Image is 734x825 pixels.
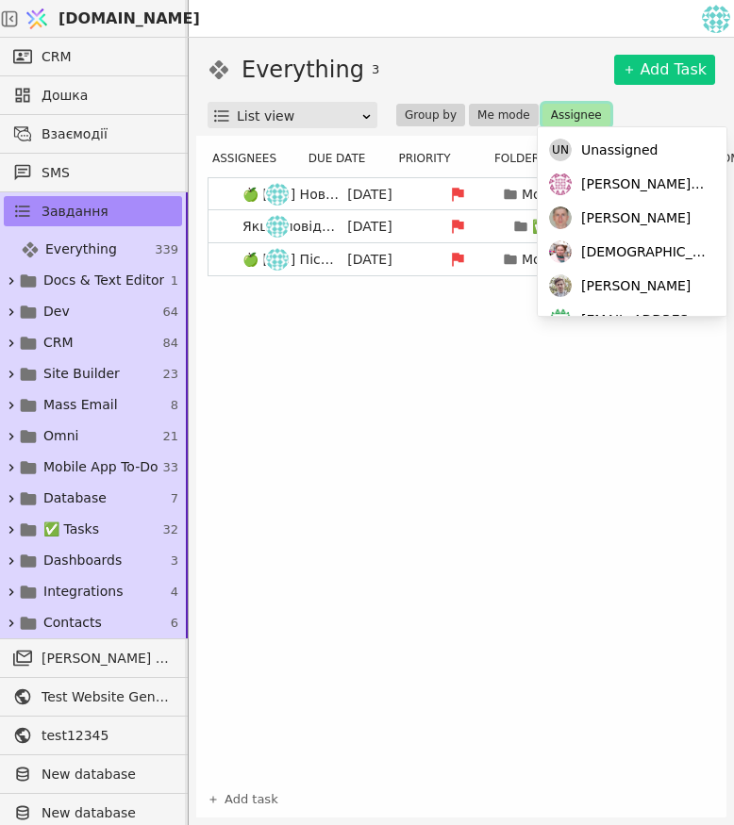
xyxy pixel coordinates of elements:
[43,457,158,477] span: Mobile App To-Do
[4,682,182,712] a: Test Website General template
[43,395,118,415] span: Mass Email
[581,276,691,296] span: [PERSON_NAME]
[549,206,572,229] img: Ро
[58,8,200,30] span: [DOMAIN_NAME]
[614,55,715,85] a: Add Task
[702,5,730,33] img: 5aac599d017e95b87b19a5333d21c178
[171,614,178,633] span: 6
[266,215,289,238] img: ih
[327,250,412,270] div: [DATE]
[327,185,412,205] div: [DATE]
[42,47,72,67] span: CRM
[242,53,364,87] h1: Everything
[23,1,51,37] img: Logo
[4,157,182,188] a: SMS
[300,147,385,170] div: Due date
[469,104,539,126] button: Me mode
[43,271,164,290] span: Docs & Text Editor
[208,790,278,809] a: Add task
[4,720,182,751] a: test12345
[396,104,465,126] button: Group by
[162,334,178,353] span: 84
[171,396,178,415] span: 8
[522,250,597,270] p: Mobile App To-Do
[4,119,182,149] a: Взаємодії
[42,803,173,823] span: New database
[42,726,173,746] span: test12345
[209,178,714,210] a: 🍏 [iOS] Новий дизайн Взаємодійih[DATE]Mobile App To-Do
[43,551,122,570] span: Dashboards
[162,520,178,539] span: 32
[209,210,714,242] a: Якщо повідомлення поруч і в один день то мають бути разомih[DATE]✅ Tasks
[19,1,189,37] a: [DOMAIN_NAME]
[162,365,178,384] span: 23
[581,242,708,262] span: [DEMOGRAPHIC_DATA]
[162,303,178,322] span: 64
[43,613,102,633] span: Contacts
[43,582,123,602] span: Integrations
[42,86,173,106] span: Дошка
[581,174,708,194] span: [PERSON_NAME][EMAIL_ADDRESS][DOMAIN_NAME]
[327,217,412,237] div: [DATE]
[549,240,572,263] img: Хр
[522,185,597,205] p: Mobile App To-Do
[162,427,178,446] span: 21
[209,243,714,275] a: 🍏 [iOS] Після надсилання повідомлення його не видноih[DATE]Mobile App To-Do
[171,272,178,290] span: 1
[266,248,289,271] img: ih
[171,489,178,508] span: 7
[4,759,182,789] a: New database
[43,364,120,384] span: Site Builder
[303,147,383,170] button: Due date
[532,217,588,237] p: ✅ Tasks
[225,790,278,809] span: Add task
[43,426,78,446] span: Omni
[42,124,173,144] span: Взаємодії
[392,147,468,170] div: Priority
[43,520,99,539] span: ✅ Tasks
[475,147,570,170] div: Folder
[45,239,117,259] span: Everything
[581,208,691,228] span: [PERSON_NAME]
[4,80,182,110] a: Дошка
[4,643,182,673] a: [PERSON_NAME] розсилки
[372,60,379,79] span: 3
[171,552,178,570] span: 3
[42,687,173,707] span: Test Website General template
[549,173,572,195] img: my
[162,458,178,477] span: 33
[266,183,289,206] img: ih
[43,333,74,353] span: CRM
[549,274,572,297] img: Ad
[43,302,70,322] span: Dev
[208,147,292,170] div: Assignees
[4,196,182,226] a: Завдання
[581,310,708,330] span: [EMAIL_ADDRESS][DOMAIN_NAME]
[489,147,557,170] button: Folder
[392,147,467,170] button: Priority
[207,147,293,170] button: Assignees
[43,488,107,508] span: Database
[42,649,173,668] span: [PERSON_NAME] розсилки
[171,583,178,602] span: 4
[542,104,610,126] button: Assignee
[237,103,360,129] div: List view
[42,202,108,222] span: Завдання
[42,163,173,183] span: SMS
[581,140,658,160] span: Unassigned
[4,41,182,72] a: CRM
[549,139,572,161] span: Un
[549,308,572,331] img: ma
[155,240,178,259] span: 339
[42,765,173,784] span: New database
